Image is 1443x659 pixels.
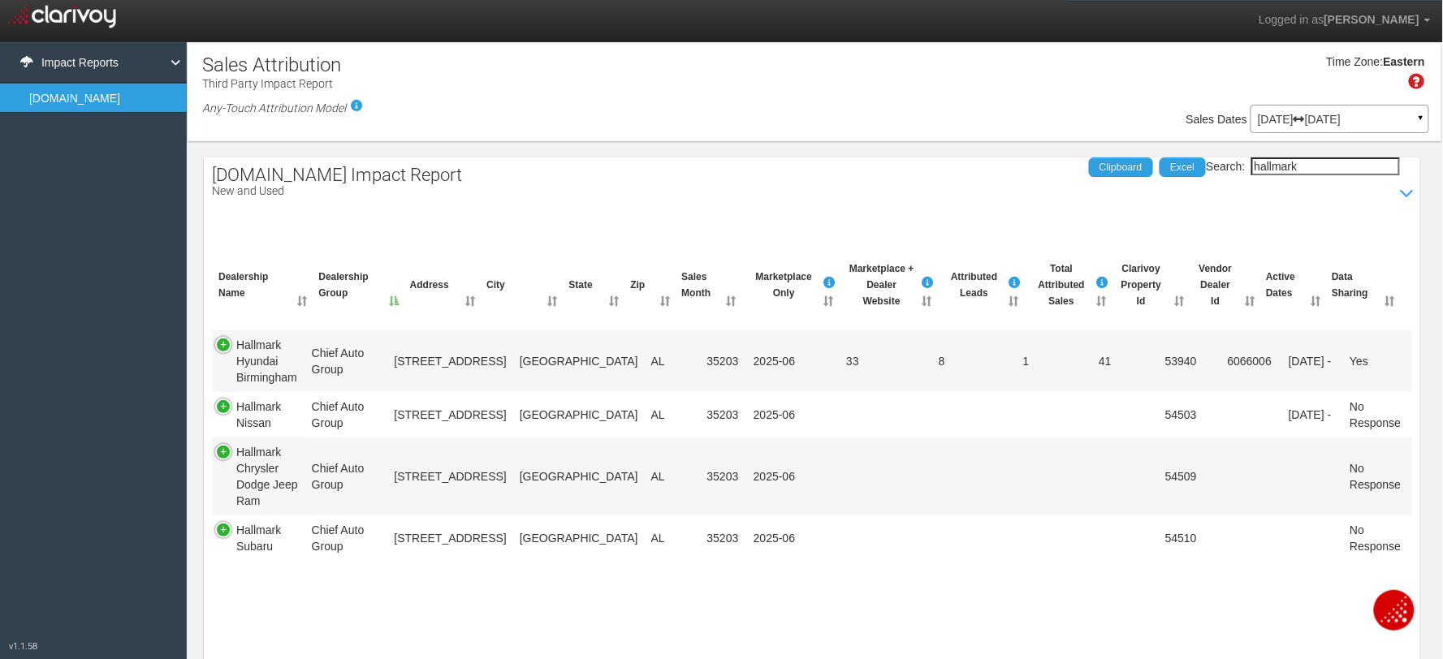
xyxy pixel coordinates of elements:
td: 2025-06 [747,515,808,562]
label: Search: [1206,157,1399,175]
td: [STREET_ADDRESS] [387,330,512,392]
td: 2025-06 [747,330,808,392]
td: 35203 [701,392,747,437]
td: 53940 [1145,330,1217,392]
th: State: activate to sort column ascending [562,254,624,317]
td: No Response [1343,392,1411,437]
span: Attributed Leads [951,269,997,301]
span: Excel [1170,162,1195,173]
div: Time Zone: [1320,54,1383,71]
td: Chief Auto Group [305,330,388,392]
span: Logged in as [1259,13,1324,26]
span: Total Attributed Sales [1033,261,1090,309]
span: Sales [1186,113,1215,126]
td: Chief Auto Group [305,515,388,562]
div: Eastern [1384,54,1425,71]
td: [GEOGRAPHIC_DATA] [513,515,645,562]
td: Hallmark Chrysler Dodge Jeep Ram [212,437,305,515]
td: 35203 [701,515,747,562]
td: [STREET_ADDRESS] [387,392,512,437]
td: AL [645,330,701,392]
p: New and Used [212,185,462,197]
td: 33 [808,330,897,392]
td: [STREET_ADDRESS] [387,515,512,562]
th: City: activate to sort column ascending [480,254,562,317]
i: Show / Hide Data Table [1396,182,1420,206]
th: AttributedLeadsBuyer submitted a lead." data-trigger="hover" tabindex="0" class="fa fa-info-circl... [936,254,1023,317]
a: Logged in as[PERSON_NAME] [1246,1,1443,40]
td: Yes [1343,330,1411,392]
th: Address: activate to sort column ascending [404,254,480,317]
td: Hallmark Subaru [212,515,305,562]
th: Marketplace +DealerWebsiteBuyer visited both the Third Party Auto website and the Dealer’s websit... [839,254,937,317]
span: Marketplace Only [756,269,812,301]
td: 2025-06 [747,392,808,437]
span: Clipboard [1100,162,1143,173]
a: ▼ [1414,109,1428,135]
td: AL [645,515,701,562]
th: Total AttributedSales Total unique attributed sales for the Third Party Auto vendor. Note: this c... [1023,254,1111,317]
td: [GEOGRAPHIC_DATA] [513,392,645,437]
td: 41 [1065,330,1145,392]
td: 54503 [1145,392,1217,437]
input: Search: [1251,157,1400,175]
a: Clipboard [1089,157,1153,177]
td: No Response [1343,515,1411,562]
td: Chief Auto Group [305,392,388,437]
td: No Response [1343,437,1411,515]
td: 1 [987,330,1066,392]
span: [PERSON_NAME] [1324,13,1419,26]
td: Hallmark Hyundai Birmingham [212,330,305,392]
th: VendorDealer Id: activate to sort column ascending [1190,254,1259,317]
td: [DATE] - [1282,392,1343,437]
th: Zip: activate to sort column ascending [624,254,675,317]
a: Excel [1160,157,1206,177]
th: Sales Month: activate to sort column ascending [675,254,741,317]
td: Chief Auto Group [305,437,388,515]
td: [GEOGRAPHIC_DATA] [513,330,645,392]
th: Dealership Name: activate to sort column ascending [212,254,312,317]
td: 54509 [1145,437,1217,515]
th: Active Dates: activate to sort column ascending [1259,254,1325,317]
span: Dates [1218,113,1248,126]
td: 54510 [1145,515,1217,562]
td: AL [645,437,701,515]
th: Dealership Group: activate to sort column descending [312,254,403,317]
td: [GEOGRAPHIC_DATA] [513,437,645,515]
span: Marketplace + Dealer Website [849,261,914,309]
td: 6066006 [1217,330,1282,392]
td: 2025-06 [747,437,808,515]
th: Data Sharing: activate to sort column ascending [1325,254,1399,317]
em: Any-Touch Attribution Model [202,101,346,114]
td: [STREET_ADDRESS] [387,437,512,515]
td: 35203 [701,437,747,515]
td: AL [645,392,701,437]
p: [DATE] [DATE] [1258,114,1422,125]
td: 35203 [701,330,747,392]
th: ClarivoyProperty Id: activate to sort column ascending [1111,254,1190,317]
td: 8 [897,330,987,392]
td: Hallmark Nissan [212,392,305,437]
h1: Sales Attribution [202,54,341,75]
th: MarketplaceOnlyBuyer only visited Third Party Auto website prior to purchase." data-trigger="hove... [741,254,839,317]
td: [DATE] - [1282,330,1343,392]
